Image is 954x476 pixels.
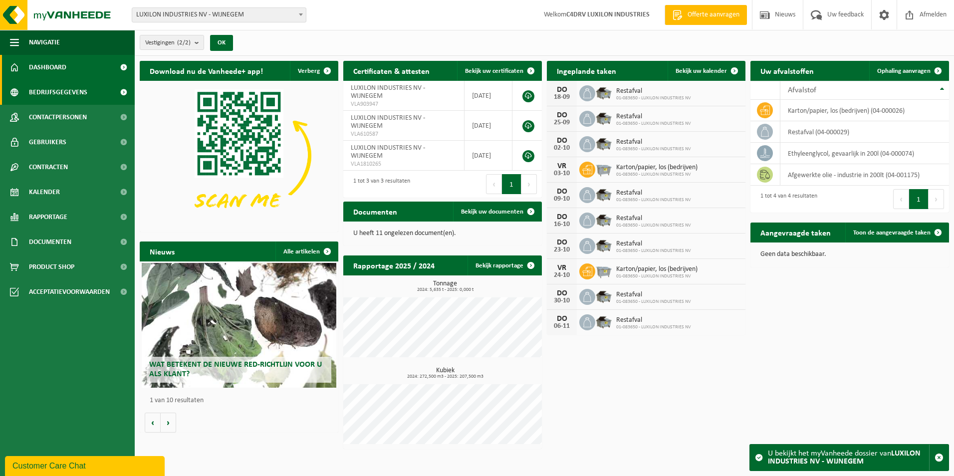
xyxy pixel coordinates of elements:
span: Karton/papier, los (bedrijven) [616,265,698,273]
td: [DATE] [465,111,512,141]
h3: Tonnage [348,280,542,292]
span: LUXILON INDUSTRIES NV - WIJNEGEM [132,8,306,22]
h2: Uw afvalstoffen [750,61,824,80]
span: 01-083650 - LUXILON INDUSTRIES NV [616,146,691,152]
span: Restafval [616,113,691,121]
h2: Nieuws [140,241,185,261]
a: Alle artikelen [275,241,337,261]
button: 1 [502,174,521,194]
img: WB-5000-GAL-GY-01 [595,287,612,304]
h2: Certificaten & attesten [343,61,440,80]
span: Gebruikers [29,130,66,155]
button: Next [929,189,944,209]
div: 1 tot 3 van 3 resultaten [348,173,410,195]
div: 09-10 [552,196,572,203]
button: OK [210,35,233,51]
div: 30-10 [552,297,572,304]
count: (2/2) [177,39,191,46]
span: 01-083650 - LUXILON INDUSTRIES NV [616,324,691,330]
span: Bekijk uw certificaten [465,68,523,74]
h2: Download nu de Vanheede+ app! [140,61,273,80]
span: Restafval [616,189,691,197]
span: Restafval [616,87,691,95]
span: Dashboard [29,55,66,80]
span: LUXILON INDUSTRIES NV - WIJNEGEM [351,84,425,100]
div: 16-10 [552,221,572,228]
span: Restafval [616,316,691,324]
span: 01-083650 - LUXILON INDUSTRIES NV [616,95,691,101]
span: Ophaling aanvragen [877,68,931,74]
span: LUXILON INDUSTRIES NV - WIJNEGEM [132,7,306,22]
td: karton/papier, los (bedrijven) (04-000026) [780,100,949,121]
div: 18-09 [552,94,572,101]
div: 1 tot 4 van 4 resultaten [755,188,817,210]
img: WB-5000-GAL-GY-01 [595,135,612,152]
div: 06-11 [552,323,572,330]
span: Bedrijfsgegevens [29,80,87,105]
span: 01-083650 - LUXILON INDUSTRIES NV [616,121,691,127]
button: Previous [893,189,909,209]
td: [DATE] [465,81,512,111]
span: Toon de aangevraagde taken [853,230,931,236]
span: VLA1810265 [351,160,457,168]
span: 01-083650 - LUXILON INDUSTRIES NV [616,273,698,279]
div: 02-10 [552,145,572,152]
img: WB-5000-GAL-GY-01 [595,84,612,101]
button: Vorige [145,413,161,433]
span: Karton/papier, los (bedrijven) [616,164,698,172]
iframe: chat widget [5,454,167,476]
img: WB-5000-GAL-GY-01 [595,211,612,228]
button: Verberg [290,61,337,81]
span: VLA610587 [351,130,457,138]
div: VR [552,162,572,170]
span: 01-083650 - LUXILON INDUSTRIES NV [616,299,691,305]
button: Vestigingen(2/2) [140,35,204,50]
img: Download de VHEPlus App [140,81,338,230]
span: 01-083650 - LUXILON INDUSTRIES NV [616,172,698,178]
td: ethyleenglycol, gevaarlijk in 200l (04-000074) [780,143,949,164]
strong: LUXILON INDUSTRIES NV - WIJNEGEM [768,450,921,466]
td: afgewerkte olie - industrie in 200lt (04-001175) [780,164,949,186]
span: Wat betekent de nieuwe RED-richtlijn voor u als klant? [149,361,322,378]
button: 1 [909,189,929,209]
span: Acceptatievoorwaarden [29,279,110,304]
span: 2024: 5,635 t - 2025: 0,000 t [348,287,542,292]
td: [DATE] [465,141,512,171]
span: Rapportage [29,205,67,230]
span: Bekijk uw kalender [676,68,727,74]
h2: Documenten [343,202,407,221]
div: DO [552,289,572,297]
span: LUXILON INDUSTRIES NV - WIJNEGEM [351,144,425,160]
div: DO [552,315,572,323]
img: WB-5000-GAL-GY-01 [595,313,612,330]
span: 01-083650 - LUXILON INDUSTRIES NV [616,197,691,203]
h2: Ingeplande taken [547,61,626,80]
span: 2024: 272,500 m3 - 2025: 207,500 m3 [348,374,542,379]
h3: Kubiek [348,367,542,379]
span: Restafval [616,138,691,146]
img: WB-2500-GAL-GY-01 [595,262,612,279]
div: DO [552,86,572,94]
span: Verberg [298,68,320,74]
div: DO [552,238,572,246]
a: Bekijk uw kalender [668,61,744,81]
div: U bekijkt het myVanheede dossier van [768,445,929,471]
img: WB-2500-GAL-GY-01 [595,160,612,177]
span: Contracten [29,155,68,180]
span: 01-083650 - LUXILON INDUSTRIES NV [616,223,691,229]
td: restafval (04-000029) [780,121,949,143]
span: Kalender [29,180,60,205]
div: DO [552,137,572,145]
span: Restafval [616,240,691,248]
a: Ophaling aanvragen [869,61,948,81]
div: 24-10 [552,272,572,279]
span: Restafval [616,291,691,299]
span: LUXILON INDUSTRIES NV - WIJNEGEM [351,114,425,130]
div: DO [552,188,572,196]
h2: Rapportage 2025 / 2024 [343,255,445,275]
div: VR [552,264,572,272]
img: WB-5000-GAL-GY-01 [595,186,612,203]
p: U heeft 11 ongelezen document(en). [353,230,532,237]
span: Bekijk uw documenten [461,209,523,215]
